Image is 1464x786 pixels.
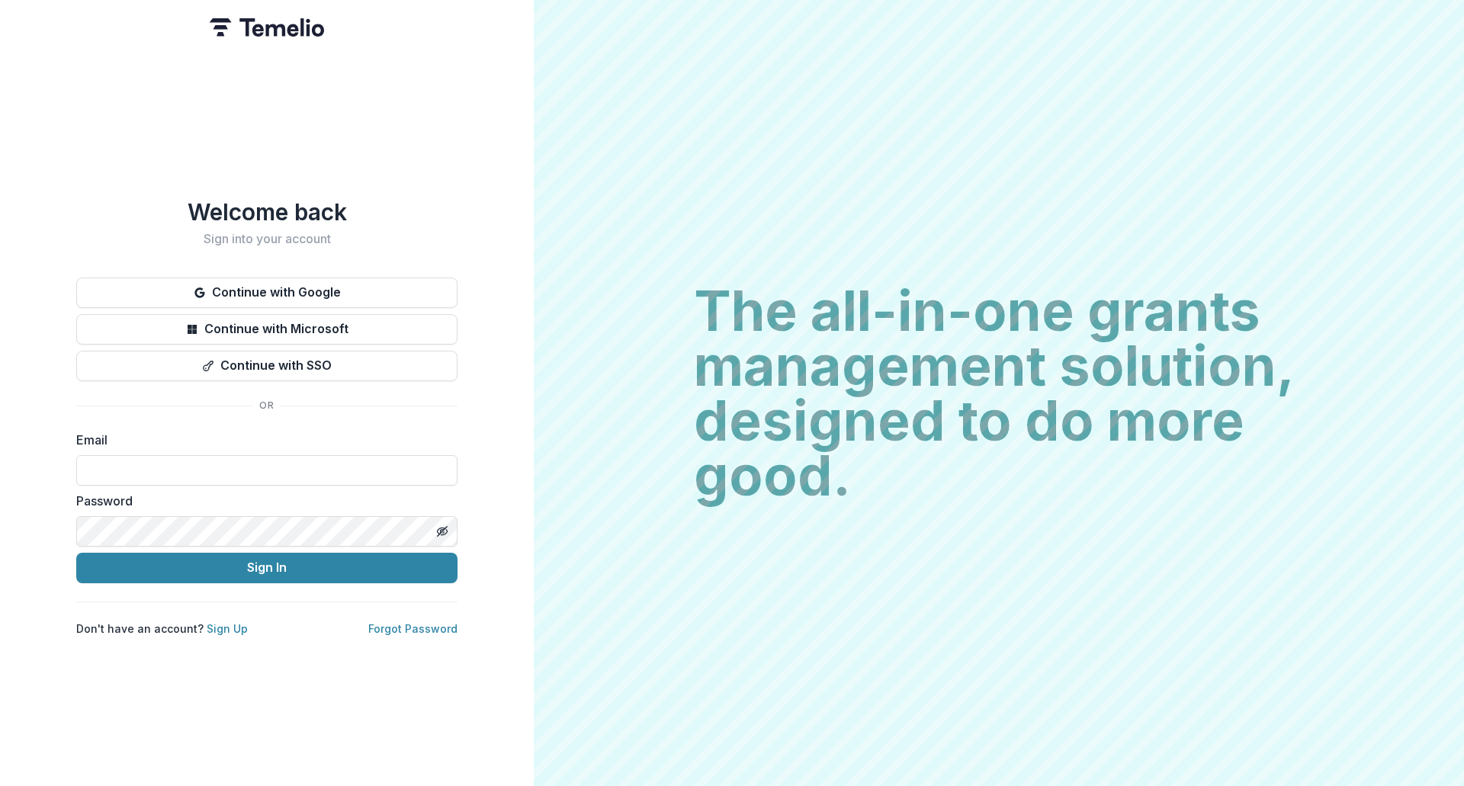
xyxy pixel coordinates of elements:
[210,18,324,37] img: Temelio
[76,553,457,583] button: Sign In
[76,198,457,226] h1: Welcome back
[76,314,457,345] button: Continue with Microsoft
[76,492,448,510] label: Password
[76,431,448,449] label: Email
[76,621,248,637] p: Don't have an account?
[76,232,457,246] h2: Sign into your account
[430,519,454,544] button: Toggle password visibility
[207,622,248,635] a: Sign Up
[368,622,457,635] a: Forgot Password
[76,278,457,308] button: Continue with Google
[76,351,457,381] button: Continue with SSO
